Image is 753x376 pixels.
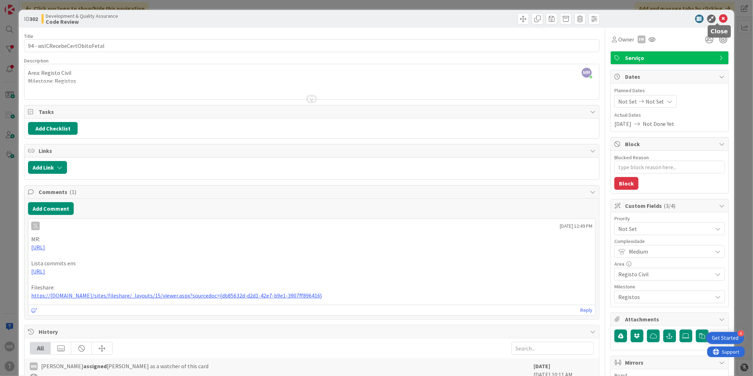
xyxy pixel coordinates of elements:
[738,330,744,337] div: 4
[625,358,716,367] span: Mirrors
[625,315,716,324] span: Attachments
[625,54,716,62] span: Serviço
[46,13,118,19] span: Development & Quality Assurance
[512,342,594,355] input: Search...
[31,259,592,267] p: Lista commits em:
[625,201,716,210] span: Custom Fields
[28,122,78,135] button: Add Checklist
[31,235,592,243] p: MR:
[614,239,725,244] div: Complexidade
[618,97,637,106] span: Not Set
[582,68,592,78] span: MR
[534,363,550,370] b: [DATE]
[30,342,51,354] div: All
[24,57,49,64] span: Description
[28,161,67,174] button: Add Link
[31,244,45,251] a: [URL]
[580,306,592,315] a: Reply
[711,28,728,35] h5: Close
[643,120,675,128] span: Not Done Yet
[24,39,599,52] input: type card name here...
[618,269,709,279] span: Registo Civil
[24,15,38,23] span: ID
[15,1,32,10] span: Support
[31,268,45,275] a: [URL]
[706,332,744,344] div: Open Get Started checklist, remaining modules: 4
[638,35,646,43] div: FM
[614,120,631,128] span: [DATE]
[625,140,716,148] span: Block
[83,363,107,370] b: assigned
[618,224,709,234] span: Not Set
[24,33,33,39] label: Title
[629,247,709,256] span: Medium
[39,107,586,116] span: Tasks
[614,284,725,289] div: Milestone
[39,188,586,196] span: Comments
[614,111,725,119] span: Actual Dates
[28,202,74,215] button: Add Comment
[39,146,586,155] span: Links
[625,72,716,81] span: Dates
[618,292,709,302] span: Registos
[560,222,592,230] span: [DATE] 12:49 PM
[31,283,592,292] p: Fileshare:
[712,334,738,342] div: Get Started
[614,87,725,94] span: Planned Dates
[30,363,38,370] div: MR
[41,362,208,370] span: [PERSON_NAME] [PERSON_NAME] as a watcher of this card
[39,327,586,336] span: History
[29,15,38,22] b: 302
[46,19,118,24] b: Code Review
[69,188,76,195] span: ( 1 )
[664,202,676,209] span: ( 3/4 )
[614,216,725,221] div: Priority
[614,177,638,190] button: Block
[614,261,725,266] div: Area
[28,77,596,85] p: Milestone: Registos
[618,35,634,44] span: Owner
[28,69,596,77] p: Area: Registo Civil
[31,292,322,299] a: https://[DOMAIN_NAME]/sites/fileshare/_layouts/15/viewer.aspx?sourcedoc={db85632d-d2d1-42e7-b9e1-...
[646,97,664,106] span: Not Set
[614,154,649,161] label: Blocked Reason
